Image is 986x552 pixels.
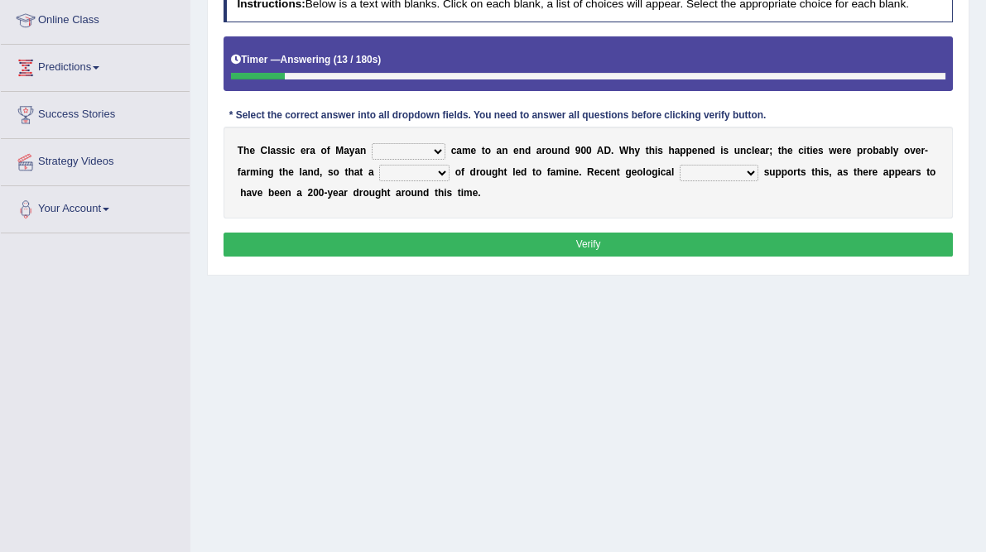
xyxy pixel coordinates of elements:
[224,108,772,123] div: * Select the correct answer into all dropdown fields. You need to answer all questions before cli...
[893,145,899,156] b: y
[907,166,912,178] b: a
[335,145,344,156] b: M
[308,187,314,199] b: 2
[246,187,252,199] b: a
[605,166,611,178] b: e
[587,166,594,178] b: R
[515,166,521,178] b: e
[671,166,674,178] b: l
[863,145,867,156] b: r
[558,145,564,156] b: n
[461,166,464,178] b: f
[643,166,646,178] b: l
[873,166,878,178] b: e
[829,145,836,156] b: w
[921,145,925,156] b: r
[551,166,556,178] b: a
[435,187,438,199] b: t
[337,54,378,65] b: 13 / 180s
[525,145,531,156] b: d
[333,187,339,199] b: e
[268,187,274,199] b: b
[895,166,901,178] b: p
[657,166,660,178] b: i
[888,166,894,178] b: p
[478,187,480,199] b: .
[692,145,698,156] b: e
[916,166,921,178] b: s
[760,145,766,156] b: a
[926,166,930,178] b: t
[521,166,527,178] b: d
[262,166,267,178] b: n
[224,233,954,257] button: Verify
[854,166,857,178] b: t
[910,145,916,156] b: v
[387,187,390,199] b: t
[793,166,797,178] b: r
[286,145,289,156] b: i
[846,145,852,156] b: e
[657,145,663,156] b: s
[680,145,685,156] b: p
[617,166,620,178] b: t
[857,145,863,156] b: p
[868,166,873,178] b: r
[417,187,423,199] b: n
[402,187,406,199] b: r
[344,145,349,156] b: a
[519,145,525,156] b: n
[611,166,617,178] b: n
[812,145,818,156] b: e
[625,166,631,178] b: g
[769,145,772,156] b: ;
[829,166,831,178] b: ,
[328,166,334,178] b: s
[354,145,360,156] b: a
[327,145,330,156] b: f
[1,139,190,180] a: Strategy Videos
[470,145,476,156] b: e
[901,166,907,178] b: e
[241,166,247,178] b: a
[765,145,769,156] b: r
[447,187,453,199] b: s
[302,166,308,178] b: a
[497,145,503,156] b: a
[597,145,604,156] b: A
[320,145,326,156] b: o
[911,166,916,178] b: r
[754,145,760,156] b: e
[334,166,339,178] b: o
[396,187,402,199] b: a
[637,166,642,178] b: o
[282,166,288,178] b: h
[249,145,255,156] b: e
[378,54,381,65] b: )
[461,187,464,199] b: i
[574,166,580,178] b: e
[288,166,294,178] b: e
[843,166,849,178] b: s
[811,166,815,178] b: t
[368,166,374,178] b: a
[769,166,775,178] b: u
[238,145,243,156] b: T
[482,145,485,156] b: t
[246,166,250,178] b: r
[313,187,319,199] b: 0
[267,145,270,156] b: l
[458,187,461,199] b: t
[473,187,479,199] b: e
[464,187,473,199] b: m
[360,145,366,156] b: n
[257,187,263,199] b: e
[259,166,262,178] b: i
[634,145,640,156] b: y
[250,166,259,178] b: m
[279,166,282,178] b: t
[476,166,480,178] b: r
[564,145,570,156] b: d
[567,166,573,178] b: n
[381,187,387,199] b: h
